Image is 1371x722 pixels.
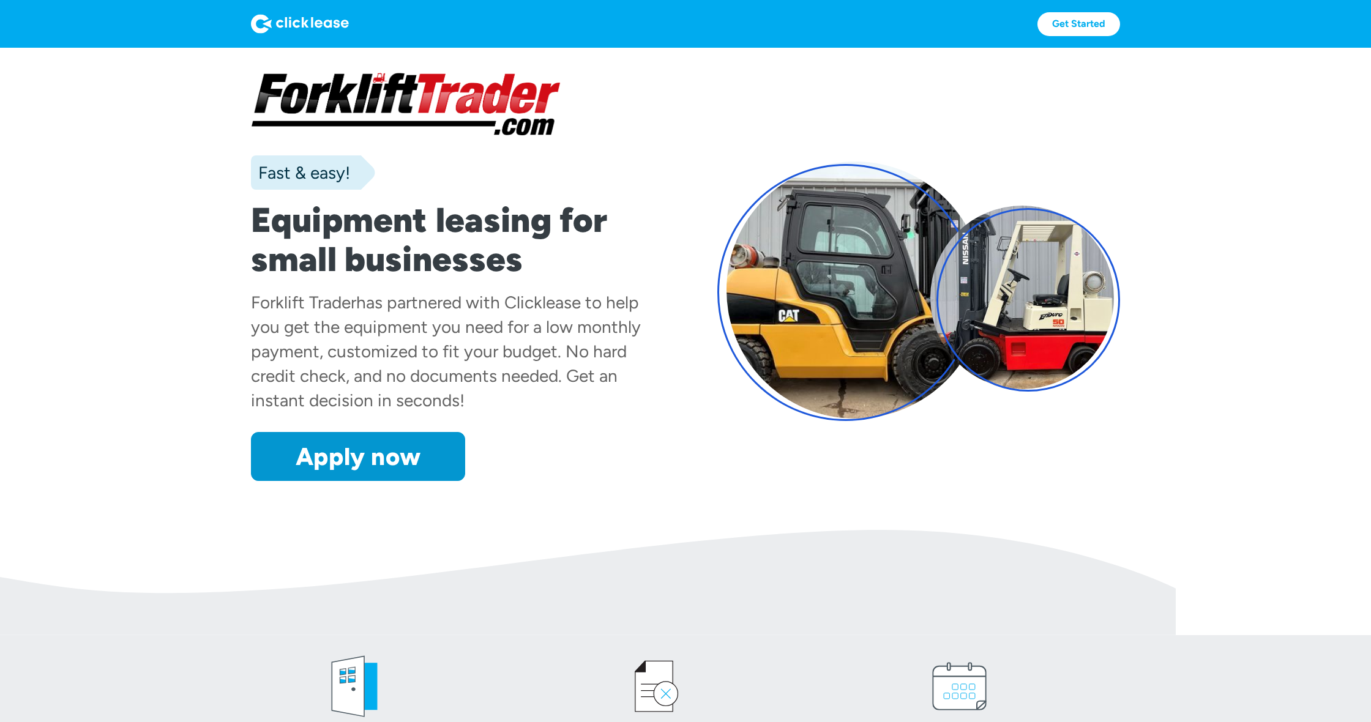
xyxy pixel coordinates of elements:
a: Get Started [1037,12,1120,36]
img: Logo [251,14,349,34]
div: Fast & easy! [251,160,350,185]
div: Forklift Trader [251,292,356,313]
div: has partnered with Clicklease to help you get the equipment you need for a low monthly payment, c... [251,292,641,411]
a: Apply now [251,432,465,481]
h1: Equipment leasing for small businesses [251,201,654,279]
